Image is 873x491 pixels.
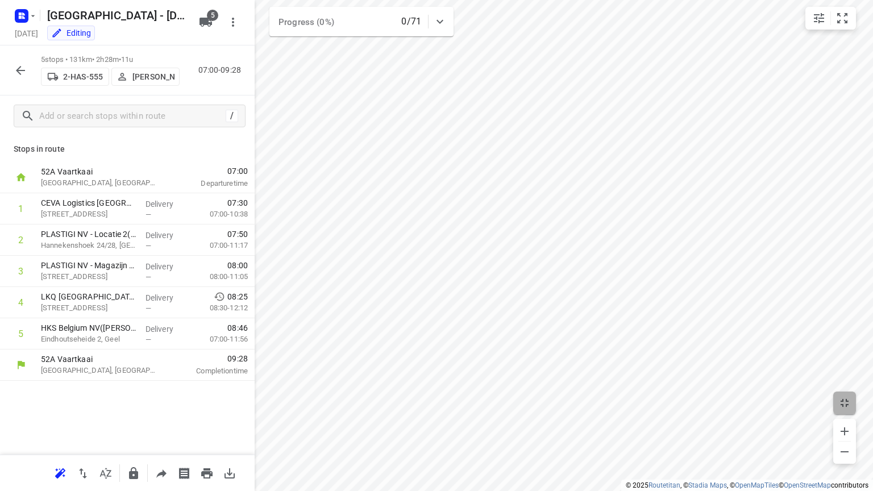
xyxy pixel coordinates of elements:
a: OpenStreetMap [784,481,831,489]
div: 2 [18,235,23,246]
p: 0/71 [401,15,421,28]
p: 52A Vaartkaai [41,166,159,177]
span: Sort by time window [94,467,117,478]
p: PLASTIGI NV - Locatie 2(Sven Segers) [41,228,136,240]
p: LKQ [GEOGRAPHIC_DATA] BV - Beringen([PERSON_NAME]) [41,291,136,302]
p: Eindhoutseheide 2, Geel [41,334,136,345]
li: © 2025 , © , © © contributors [626,481,868,489]
p: Delivery [145,323,188,335]
p: Industrieweg 38f, Grobbendonk [41,209,136,220]
p: Hannekenshoek 24/28, Herentals [41,240,136,251]
a: Routetitan [648,481,680,489]
div: 4 [18,297,23,308]
span: — [145,304,151,313]
span: 08:00 [227,260,248,271]
div: 5 [18,328,23,339]
span: — [145,335,151,344]
div: small contained button group [805,7,856,30]
span: Share route [150,467,173,478]
span: — [145,210,151,219]
span: 11u [121,55,133,64]
div: 1 [18,203,23,214]
button: 5 [194,11,217,34]
p: 07:00-11:17 [192,240,248,251]
p: Lenskensdijk 3, Herentals [41,271,136,282]
p: Delivery [145,230,188,241]
p: Industrieweg 25, Paal Beringen [41,302,136,314]
p: [PERSON_NAME] [132,72,174,81]
span: — [145,273,151,281]
p: Departure time [173,178,248,189]
p: Delivery [145,261,188,272]
button: [PERSON_NAME] [111,68,180,86]
input: Add or search stops within route [39,107,226,125]
h5: Antwerpen - Wednesday [43,6,190,24]
div: Progress (0%)0/71 [269,7,454,36]
p: 08:00-11:05 [192,271,248,282]
p: 52A Vaartkaai [41,353,159,365]
p: CEVA Logistics Belgium – Grobbendonk(Aziz Sefiani) [41,197,136,209]
p: [GEOGRAPHIC_DATA], [GEOGRAPHIC_DATA] [41,365,159,376]
button: 2-HAS-555 [41,68,109,86]
p: 08:30-12:12 [192,302,248,314]
span: 08:46 [227,322,248,334]
p: Stops in route [14,143,241,155]
span: 07:00 [173,165,248,177]
div: You are currently in edit mode. [51,27,91,39]
span: Reverse route [72,467,94,478]
p: Delivery [145,198,188,210]
span: 07:50 [227,228,248,240]
span: Print route [196,467,218,478]
a: Stadia Maps [688,481,727,489]
span: 08:25 [227,291,248,302]
svg: Early [214,291,225,302]
span: 09:28 [173,353,248,364]
p: Completion time [173,365,248,377]
p: 5 stops • 131km • 2h28m [41,55,180,65]
span: 07:30 [227,197,248,209]
h5: Project date [10,27,43,40]
span: 5 [207,10,218,21]
p: [GEOGRAPHIC_DATA], [GEOGRAPHIC_DATA] [41,177,159,189]
p: 07:00-11:56 [192,334,248,345]
button: Lock route [122,462,145,485]
span: Print shipping labels [173,467,196,478]
span: Reoptimize route [49,467,72,478]
p: Delivery [145,292,188,303]
p: 2-HAS-555 [63,72,103,81]
span: • [119,55,121,64]
div: / [226,110,238,122]
button: Map settings [808,7,830,30]
p: 07:00-09:28 [198,64,246,76]
p: 07:00-10:38 [192,209,248,220]
button: Fit zoom [831,7,854,30]
p: HKS Belgium NV(Iris Wuyts) [41,322,136,334]
span: — [145,242,151,250]
a: OpenMapTiles [735,481,779,489]
span: Download route [218,467,241,478]
p: PLASTIGI NV - Magazijn en Bureau([PERSON_NAME] / [PERSON_NAME] - [PERSON_NAME]) [41,260,136,271]
button: More [222,11,244,34]
div: 3 [18,266,23,277]
span: Progress (0%) [278,17,334,27]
